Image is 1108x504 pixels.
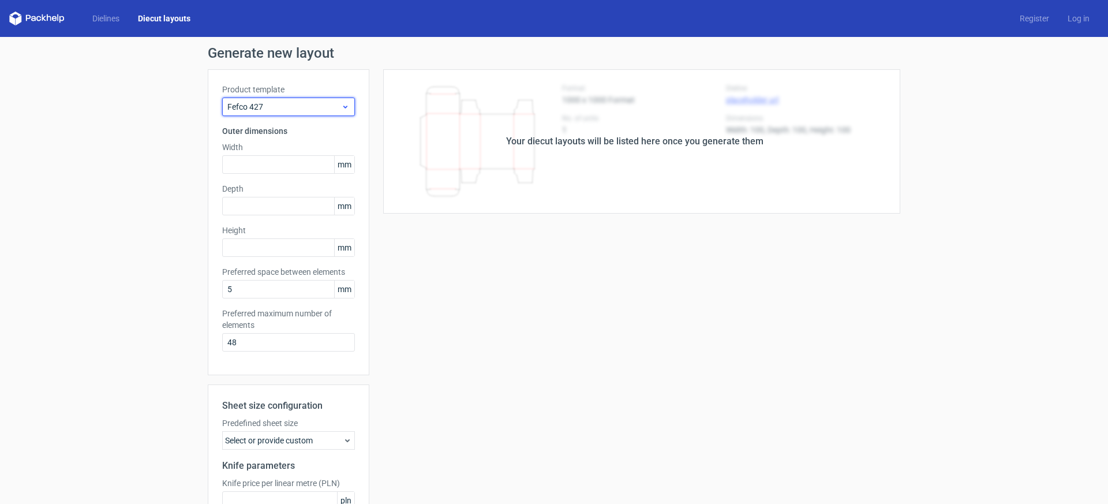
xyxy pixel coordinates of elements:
div: Your diecut layouts will be listed here once you generate them [506,135,763,148]
label: Predefined sheet size [222,417,355,429]
label: Knife price per linear metre (PLN) [222,477,355,489]
span: mm [334,281,354,298]
span: mm [334,156,354,173]
label: Height [222,225,355,236]
span: mm [334,197,354,215]
h2: Knife parameters [222,459,355,473]
h1: Generate new layout [208,46,900,60]
label: Preferred space between elements [222,266,355,278]
a: Log in [1058,13,1099,24]
span: Fefco 427 [227,101,341,113]
div: Select or provide custom [222,431,355,450]
label: Product template [222,84,355,95]
span: mm [334,239,354,256]
h2: Sheet size configuration [222,399,355,413]
a: Dielines [83,13,129,24]
label: Width [222,141,355,153]
a: Diecut layouts [129,13,200,24]
label: Preferred maximum number of elements [222,308,355,331]
a: Register [1010,13,1058,24]
h3: Outer dimensions [222,125,355,137]
label: Depth [222,183,355,195]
